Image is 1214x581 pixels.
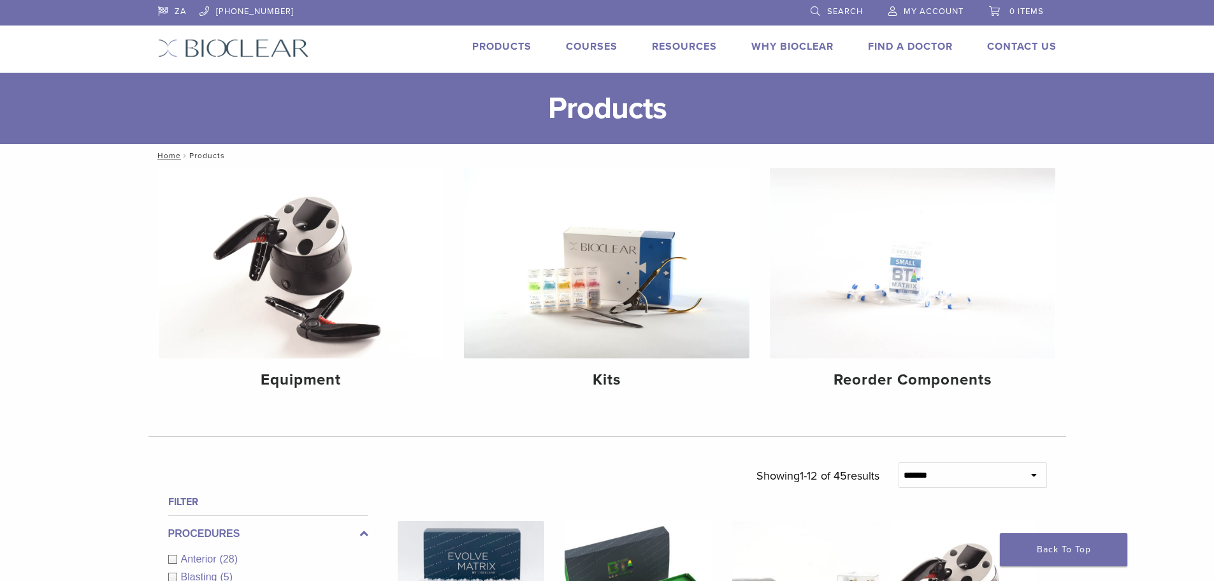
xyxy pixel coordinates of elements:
[168,526,368,541] label: Procedures
[987,40,1057,53] a: Contact Us
[904,6,964,17] span: My Account
[472,40,531,53] a: Products
[868,40,953,53] a: Find A Doctor
[770,168,1055,358] img: Reorder Components
[158,39,309,57] img: Bioclear
[181,152,189,159] span: /
[220,554,238,564] span: (28)
[1000,533,1127,566] a: Back To Top
[827,6,863,17] span: Search
[474,369,739,392] h4: Kits
[1009,6,1044,17] span: 0 items
[154,151,181,160] a: Home
[148,144,1066,167] nav: Products
[800,469,847,483] span: 1-12 of 45
[159,168,444,400] a: Equipment
[168,494,368,510] h4: Filter
[652,40,717,53] a: Resources
[566,40,618,53] a: Courses
[770,168,1055,400] a: Reorder Components
[181,554,220,564] span: Anterior
[751,40,834,53] a: Why Bioclear
[464,168,749,400] a: Kits
[159,168,444,358] img: Equipment
[169,369,434,392] h4: Equipment
[780,369,1045,392] h4: Reorder Components
[756,462,879,489] p: Showing results
[464,168,749,358] img: Kits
